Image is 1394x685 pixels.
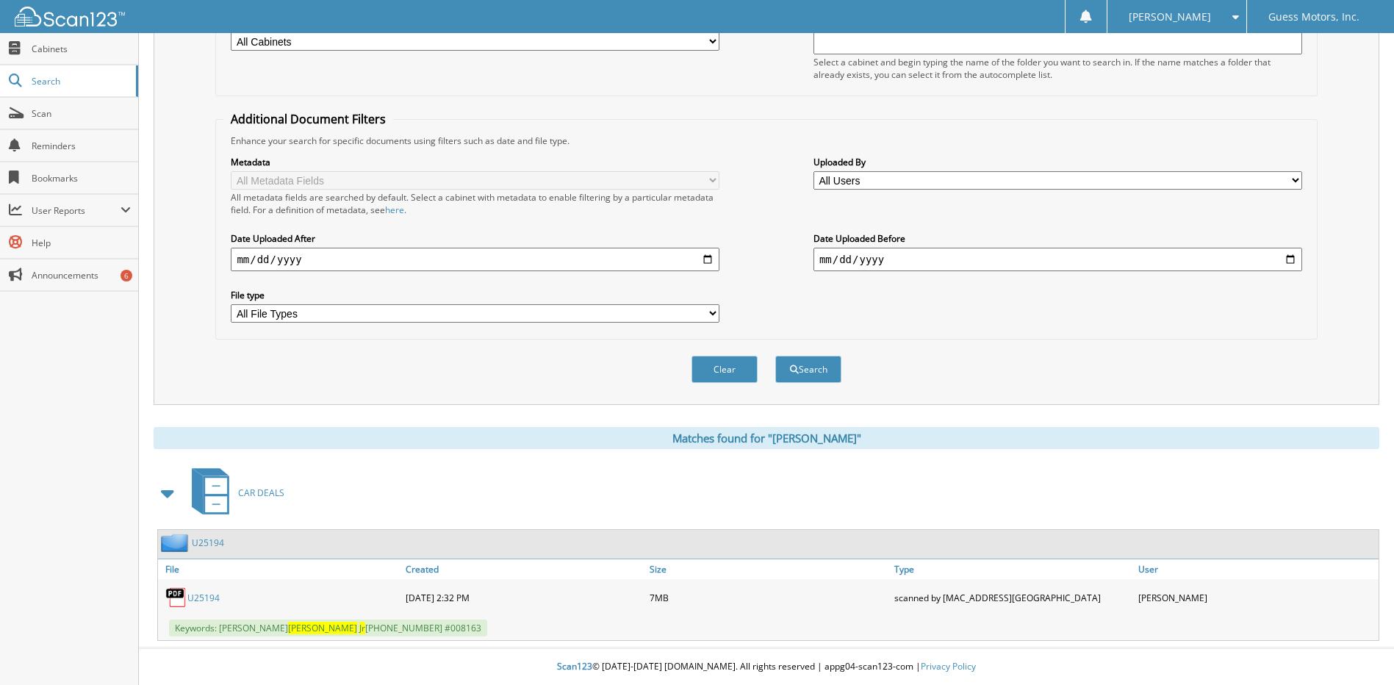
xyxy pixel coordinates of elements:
div: Matches found for "[PERSON_NAME]" [154,427,1379,449]
a: U25194 [187,592,220,604]
div: 6 [121,270,132,281]
label: Date Uploaded Before [813,232,1302,245]
span: Announcements [32,269,131,281]
button: Search [775,356,841,383]
input: start [231,248,719,271]
label: Uploaded By [813,156,1302,168]
a: Created [402,559,646,579]
span: Scan123 [557,660,592,673]
label: Date Uploaded After [231,232,719,245]
a: U25194 [192,537,224,549]
div: [PERSON_NAME] [1135,583,1379,612]
img: scan123-logo-white.svg [15,7,125,26]
div: Select a cabinet and begin typing the name of the folder you want to search in. If the name match... [813,56,1302,81]
iframe: Chat Widget [1321,614,1394,685]
div: [DATE] 2:32 PM [402,583,646,612]
img: folder2.png [161,534,192,552]
span: Help [32,237,131,249]
a: Size [646,559,890,579]
a: Privacy Policy [921,660,976,673]
a: CAR DEALS [183,464,284,522]
input: end [813,248,1302,271]
span: Reminders [32,140,131,152]
span: User Reports [32,204,121,217]
div: © [DATE]-[DATE] [DOMAIN_NAME]. All rights reserved | appg04-scan123-com | [139,649,1394,685]
a: here [385,204,404,216]
span: Jr [359,622,365,634]
div: Enhance your search for specific documents using filters such as date and file type. [223,135,1309,147]
div: 7MB [646,583,890,612]
a: Type [891,559,1135,579]
span: Keywords: [PERSON_NAME] [PHONE_NUMBER] #008163 [169,620,487,636]
span: CAR DEALS [238,487,284,499]
div: All metadata fields are searched by default. Select a cabinet with metadata to enable filtering b... [231,191,719,216]
div: scanned by [MAC_ADDRESS][GEOGRAPHIC_DATA] [891,583,1135,612]
button: Clear [691,356,758,383]
span: Guess Motors, Inc. [1268,12,1359,21]
a: File [158,559,402,579]
span: Cabinets [32,43,131,55]
label: Metadata [231,156,719,168]
span: [PERSON_NAME] [1129,12,1211,21]
label: File type [231,289,719,301]
img: PDF.png [165,587,187,609]
span: [PERSON_NAME] [288,622,357,634]
span: Bookmarks [32,172,131,184]
span: Scan [32,107,131,120]
legend: Additional Document Filters [223,111,393,127]
a: User [1135,559,1379,579]
span: Search [32,75,129,87]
